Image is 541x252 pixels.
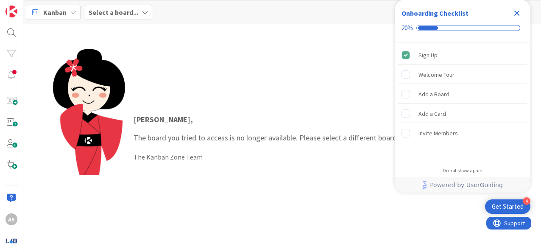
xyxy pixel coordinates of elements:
[398,124,527,143] div: Invite Members is incomplete.
[134,152,503,162] div: The Kanban Zone Team
[89,8,138,17] b: Select a board...
[6,213,17,225] div: AS
[418,70,455,80] div: Welcome Tour
[6,6,17,17] img: Visit kanbanzone.com
[399,177,526,193] a: Powered by UserGuiding
[402,24,524,32] div: Checklist progress: 20%
[398,104,527,123] div: Add a Card is incomplete.
[402,24,413,32] div: 20%
[395,42,530,162] div: Checklist items
[418,109,446,119] div: Add a Card
[6,235,17,246] img: avatar
[134,115,193,124] strong: [PERSON_NAME] ,
[398,85,527,104] div: Add a Board is incomplete.
[418,128,458,138] div: Invite Members
[430,180,503,190] span: Powered by UserGuiding
[402,8,468,18] div: Onboarding Checklist
[398,46,527,64] div: Sign Up is complete.
[18,1,39,11] span: Support
[43,7,67,17] span: Kanban
[398,65,527,84] div: Welcome Tour is incomplete.
[510,6,524,20] div: Close Checklist
[492,202,524,211] div: Get Started
[523,197,530,205] div: 4
[418,89,449,99] div: Add a Board
[443,167,482,174] div: Do not show again
[134,114,503,143] p: The board you tried to access is no longer available. Please select a different board from the dr...
[395,177,530,193] div: Footer
[418,50,438,60] div: Sign Up
[485,199,530,214] div: Open Get Started checklist, remaining modules: 4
